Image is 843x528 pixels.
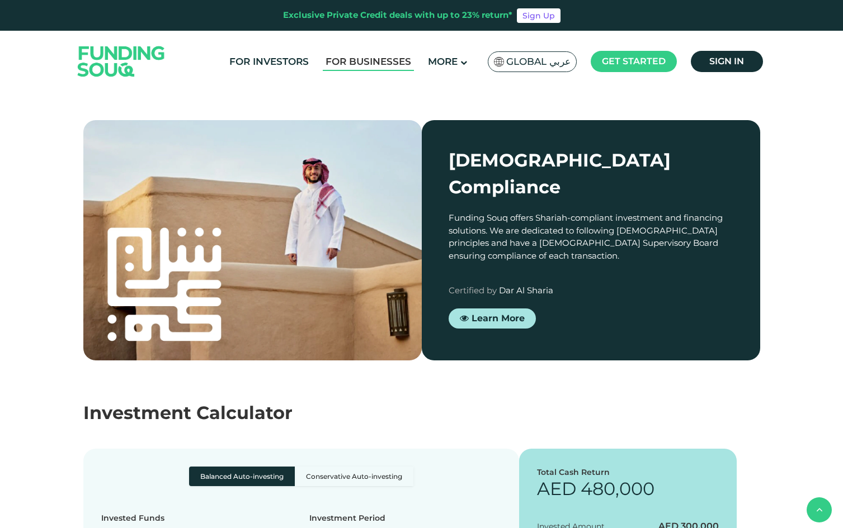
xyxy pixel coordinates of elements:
[67,33,176,89] img: Logo
[517,8,561,23] a: Sign Up
[83,120,422,360] img: shariah-img
[691,51,763,72] a: Sign in
[449,285,497,296] span: Certified by
[506,55,571,68] span: Global عربي
[189,467,295,486] label: Balanced Auto-investing
[494,57,504,66] img: SA Flag
[581,478,654,500] span: 480,000
[449,147,733,201] div: [DEMOGRAPHIC_DATA] Compliance
[709,56,744,66] span: Sign in
[101,512,218,524] div: Invested Funds
[428,56,458,67] span: More
[449,212,733,262] div: Funding Souq offers Shariah-compliant investment and financing solutions. We are dedicated to fol...
[309,512,385,524] div: Investment Period
[537,467,719,478] div: Total Cash Return
[449,308,536,328] a: Learn More
[227,53,312,71] a: For Investors
[602,56,666,66] span: Get started
[537,478,576,500] span: AED
[807,497,832,522] button: back
[499,285,553,296] span: Dar Al Sharia
[323,53,414,71] a: For Businesses
[472,312,525,323] span: Learn More
[83,402,191,424] span: Investment
[196,402,293,424] span: Calculator
[295,467,413,486] label: Conservative Auto-investing
[283,9,512,22] div: Exclusive Private Credit deals with up to 23% return*
[189,467,413,486] div: Basic radio toggle button group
